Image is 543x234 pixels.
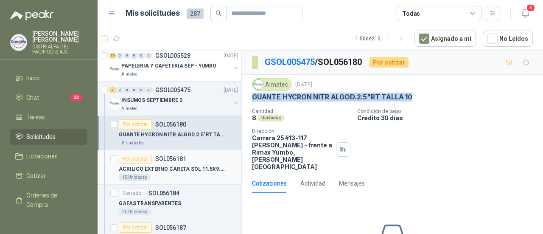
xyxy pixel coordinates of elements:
div: 0 [124,87,130,93]
span: 20 [70,94,82,101]
div: 0 [117,87,123,93]
p: GAFAS TRANSPARENTES [119,200,181,208]
img: Logo peakr [10,10,53,20]
a: Chat20 [10,90,87,106]
p: GUANTE HYCRON NITR ALGOD.2.5"RT TALLA 10 [252,93,412,101]
div: Cotizaciones [252,179,287,188]
p: [DATE] [224,52,238,60]
p: Condición de pago [357,108,540,114]
div: 0 [131,87,137,93]
p: / SOL056180 [265,56,363,69]
a: 36 0 0 0 0 0 GSOL005528[DATE] Company LogoPAPELERIA Y CAFETERIA SEP - YUMBOAlmatec [109,51,240,78]
span: search [216,10,221,16]
span: Inicio [26,73,40,83]
a: CerradoSOL056184GAFAS TRANSPARENTES20 Unidades [98,185,241,219]
a: Inicio [10,70,87,86]
p: GSOL005475 [155,87,190,93]
p: [DATE] [295,81,312,89]
div: Actividad [300,179,325,188]
div: 8 Unidades [119,140,148,147]
a: Órdenes de Compra [10,187,87,213]
p: Crédito 30 días [357,114,540,121]
div: Mensajes [339,179,365,188]
p: SOL056180 [155,121,186,127]
p: SOL056187 [155,225,186,231]
p: INSUMOS SEPTIEMBRE 2 [121,96,182,104]
span: Cotizar [26,171,46,180]
img: Company Logo [109,64,120,74]
button: Asignado a mi [414,31,476,47]
span: Órdenes de Compra [26,191,79,209]
a: Por cotizarSOL056181ACRILICO EXTERNO CARETA SOL 11.5X9.5CM15 Unidades [98,150,241,185]
span: Tareas [26,113,45,122]
p: Dirección [252,128,333,134]
p: Almatec [121,105,137,112]
div: 1 - 50 de 212 [355,32,408,45]
p: Almatec [121,71,137,78]
p: ACRILICO EXTERNO CARETA SOL 11.5X9.5CM [119,165,224,173]
p: GSOL005528 [155,53,190,59]
div: 20 Unidades [119,209,151,215]
img: Company Logo [109,99,120,109]
div: 0 [131,53,137,59]
p: SOL056184 [148,190,179,196]
div: 3 [109,87,116,93]
button: 3 [518,6,533,21]
div: 0 [138,87,145,93]
span: Solicitudes [26,132,56,141]
p: SOL056181 [155,156,186,162]
p: Cantidad [252,108,350,114]
div: 0 [146,87,152,93]
span: Chat [26,93,39,102]
a: Cotizar [10,168,87,184]
img: Company Logo [254,80,263,89]
span: 287 [187,8,204,19]
p: [PERSON_NAME] [PERSON_NAME] [32,31,87,42]
a: Por cotizarSOL056180GUANTE HYCRON NITR ALGOD.2.5"RT TALLA 108 Unidades [98,116,241,150]
p: PAPELERIA Y CAFETERIA SEP - YUMBO [121,62,216,70]
span: Licitaciones [26,152,58,161]
div: Por cotizar [119,223,152,233]
div: 15 Unidades [119,174,151,181]
div: Por cotizar [119,119,152,130]
img: Company Logo [11,34,27,51]
h1: Mis solicitudes [126,7,180,20]
div: Almatec [252,78,292,91]
p: [DATE] [224,86,238,94]
a: GSOL005475 [265,57,315,67]
div: Todas [402,9,420,18]
a: 3 0 0 0 0 0 GSOL005475[DATE] Company LogoINSUMOS SEPTIEMBRE 2Almatec [109,85,240,112]
p: DISTRIALFA DEL PACIFICO S.A.S. [32,44,87,54]
div: Cerrado [119,188,145,198]
div: 0 [124,53,130,59]
a: Solicitudes [10,129,87,145]
div: 0 [138,53,145,59]
div: 0 [117,53,123,59]
a: Tareas [10,109,87,125]
button: No Leídos [483,31,533,47]
div: 0 [146,53,152,59]
a: Licitaciones [10,148,87,164]
div: 36 [109,53,116,59]
p: 8 [252,114,256,121]
p: Carrera 25 #13-117 [PERSON_NAME] - frente a Rimax Yumbo , [PERSON_NAME][GEOGRAPHIC_DATA] [252,134,333,170]
span: 3 [526,4,535,12]
p: GUANTE HYCRON NITR ALGOD.2.5"RT TALLA 10 [119,131,224,139]
div: Unidades [258,115,284,121]
div: Por cotizar [119,154,152,164]
div: Por cotizar [369,57,409,68]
